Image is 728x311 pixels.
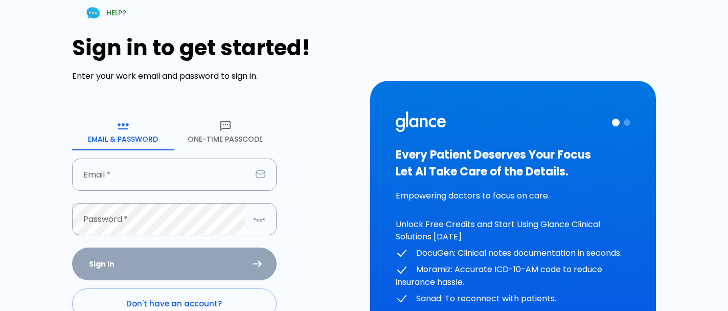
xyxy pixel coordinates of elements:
[396,146,630,180] h3: Every Patient Deserves Your Focus Let AI Take Care of the Details.
[396,263,630,288] p: Moramiz: Accurate ICD-10-AM code to reduce insurance hassle.
[396,293,630,305] p: Sanad: To reconnect with patients.
[72,114,174,150] button: Email & Password
[396,218,630,243] p: Unlock Free Credits and Start Using Glance Clinical Solutions [DATE]
[72,159,252,191] input: dr.ahmed@clinic.com
[84,4,102,22] img: Chat Support
[396,247,630,260] p: DocuGen: Clinical notes documentation in seconds.
[396,190,630,202] p: Empowering doctors to focus on care.
[174,114,277,150] button: One-Time Passcode
[72,35,358,60] h1: Sign in to get started!
[72,70,358,82] p: Enter your work email and password to sign in.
